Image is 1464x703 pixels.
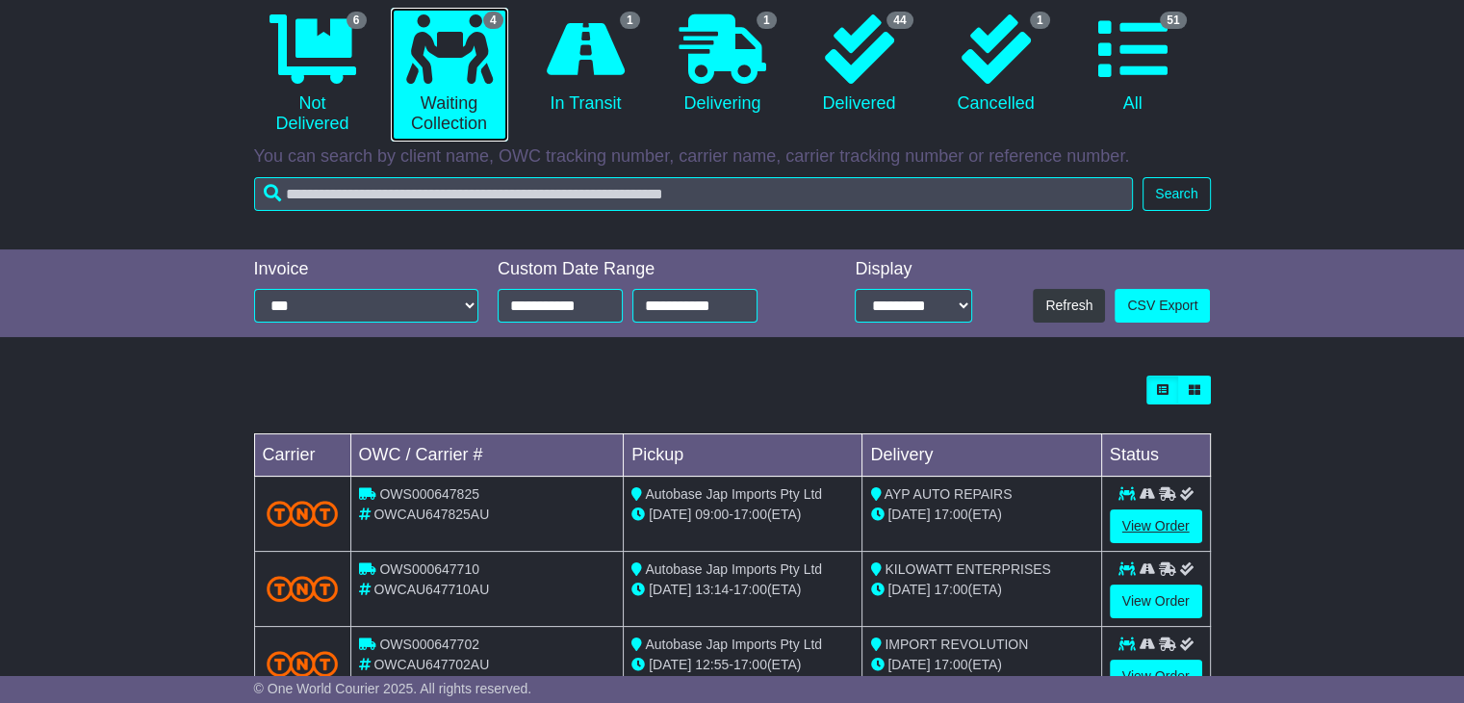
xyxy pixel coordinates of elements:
[733,507,767,522] span: 17:00
[649,507,691,522] span: [DATE]
[870,580,1092,600] div: (ETA)
[254,681,532,696] span: © One World Courier 2025. All rights reserved.
[624,434,862,477] td: Pickup
[885,561,1050,577] span: KILOWATT ENTERPRISES
[934,657,967,672] span: 17:00
[379,561,479,577] span: OWS000647710
[1101,434,1210,477] td: Status
[620,12,640,29] span: 1
[254,259,479,280] div: Invoice
[1160,12,1186,29] span: 51
[1033,289,1105,323] button: Refresh
[695,657,729,672] span: 12:55
[1110,660,1202,693] a: View Order
[733,582,767,597] span: 17:00
[757,12,777,29] span: 1
[649,657,691,672] span: [DATE]
[631,580,854,600] div: - (ETA)
[483,12,503,29] span: 4
[886,12,912,29] span: 44
[267,501,339,527] img: TNT_Domestic.png
[498,259,804,280] div: Custom Date Range
[1074,8,1192,121] a: 51 All
[887,582,930,597] span: [DATE]
[1030,12,1050,29] span: 1
[733,657,767,672] span: 17:00
[645,637,822,652] span: Autobase Jap Imports Pty Ltd
[373,582,489,597] span: OWCAU647710AU
[934,582,967,597] span: 17:00
[379,486,479,502] span: OWS000647825
[350,434,624,477] td: OWC / Carrier #
[885,486,1013,502] span: AYP AUTO REPAIRS
[887,657,930,672] span: [DATE]
[870,505,1092,525] div: (ETA)
[695,507,729,522] span: 09:00
[391,8,508,142] a: 4 Waiting Collection
[347,12,367,29] span: 6
[527,8,645,121] a: 1 In Transit
[1110,509,1202,543] a: View Order
[937,8,1055,121] a: 1 Cancelled
[373,657,489,672] span: OWCAU647702AU
[254,146,1211,168] p: You can search by client name, OWC tracking number, carrier name, carrier tracking number or refe...
[379,637,479,652] span: OWS000647702
[631,655,854,675] div: - (ETA)
[934,507,967,522] span: 17:00
[862,434,1101,477] td: Delivery
[870,655,1092,675] div: (ETA)
[855,259,972,280] div: Display
[649,582,691,597] span: [DATE]
[1115,289,1210,323] a: CSV Export
[801,8,918,121] a: 44 Delivered
[254,8,372,142] a: 6 Not Delivered
[887,507,930,522] span: [DATE]
[885,637,1028,652] span: IMPORT REVOLUTION
[695,582,729,597] span: 13:14
[1110,585,1202,618] a: View Order
[631,505,854,525] div: - (ETA)
[254,434,350,477] td: Carrier
[645,486,822,502] span: Autobase Jap Imports Pty Ltd
[645,561,822,577] span: Autobase Jap Imports Pty Ltd
[267,576,339,602] img: TNT_Domestic.png
[267,651,339,677] img: TNT_Domestic.png
[373,507,489,522] span: OWCAU647825AU
[1143,177,1210,211] button: Search
[664,8,782,121] a: 1 Delivering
